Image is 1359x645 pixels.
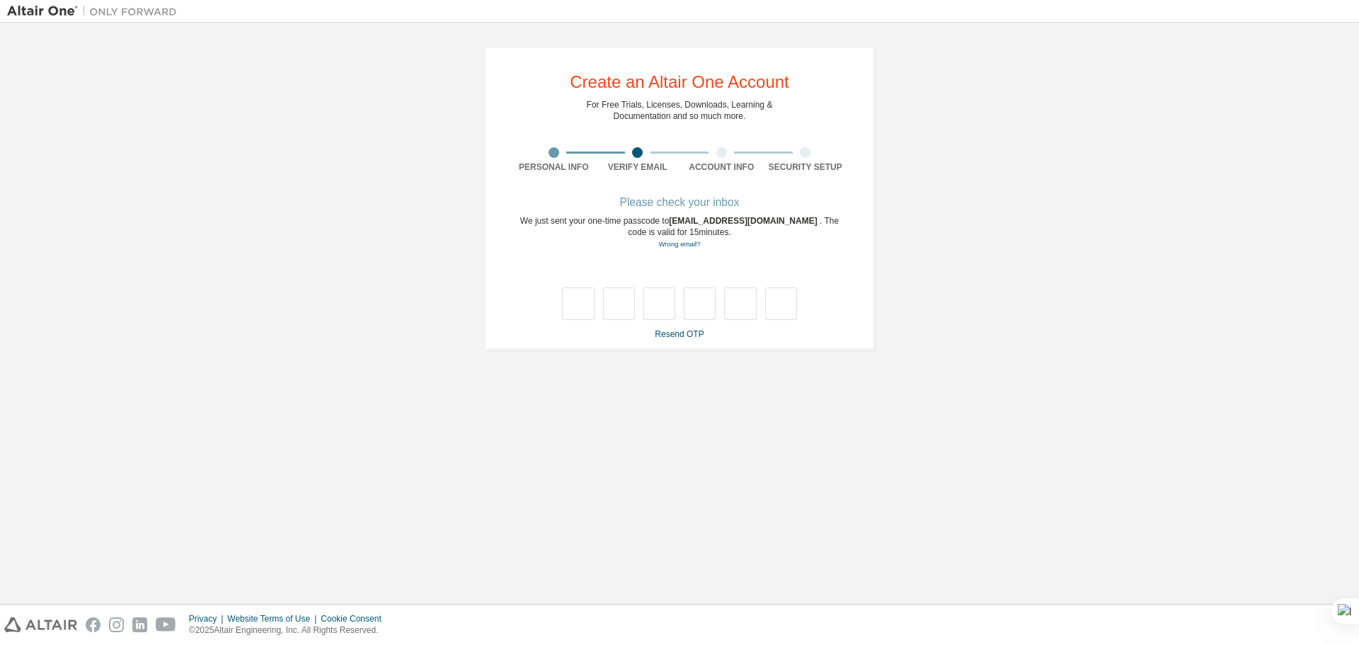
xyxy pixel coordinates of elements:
div: Privacy [189,613,227,624]
div: Verify Email [596,161,680,173]
div: Security Setup [764,161,848,173]
img: facebook.svg [86,617,101,632]
img: youtube.svg [156,617,176,632]
p: © 2025 Altair Engineering, Inc. All Rights Reserved. [189,624,390,637]
div: Cookie Consent [321,613,389,624]
div: We just sent your one-time passcode to . The code is valid for 15 minutes. [512,215,847,250]
a: Go back to the registration form [658,240,700,248]
img: altair_logo.svg [4,617,77,632]
div: Account Info [679,161,764,173]
div: For Free Trials, Licenses, Downloads, Learning & Documentation and so much more. [587,99,773,122]
img: instagram.svg [109,617,124,632]
img: linkedin.svg [132,617,147,632]
img: Altair One [7,4,184,18]
div: Website Terms of Use [227,613,321,624]
div: Create an Altair One Account [570,74,789,91]
div: Please check your inbox [512,198,847,207]
a: Resend OTP [655,329,704,339]
span: [EMAIL_ADDRESS][DOMAIN_NAME] [669,216,820,226]
div: Personal Info [512,161,596,173]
